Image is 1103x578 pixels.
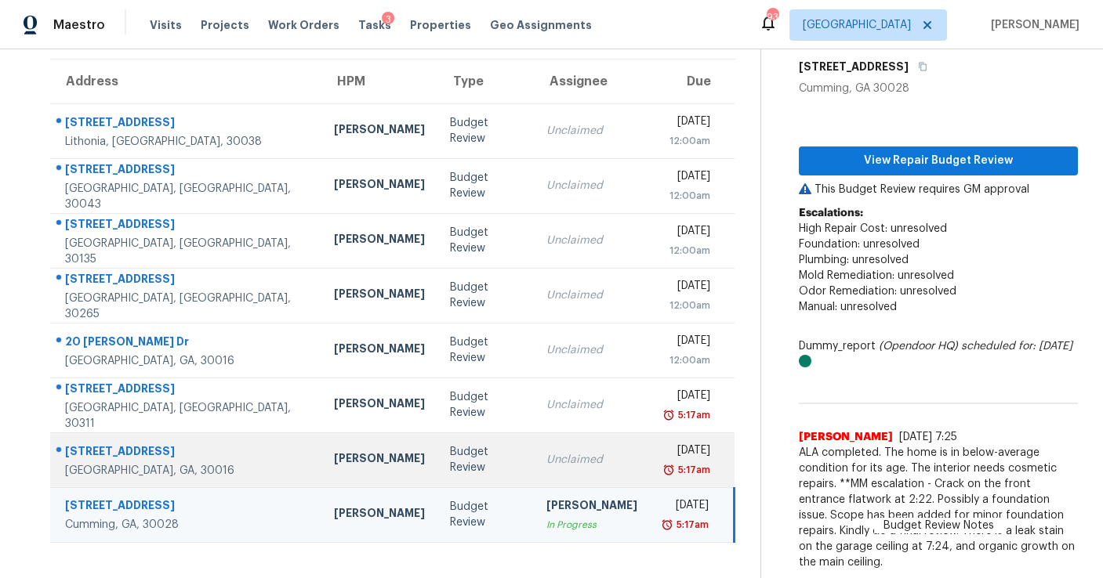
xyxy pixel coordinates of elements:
[65,353,309,369] div: [GEOGRAPHIC_DATA], GA, 30016
[985,17,1079,33] span: [PERSON_NAME]
[358,20,391,31] span: Tasks
[65,463,309,479] div: [GEOGRAPHIC_DATA], GA, 30016
[799,239,920,250] span: Foundation: unresolved
[410,17,471,33] span: Properties
[799,223,947,234] span: High Repair Cost: unresolved
[662,223,710,243] div: [DATE]
[65,291,309,322] div: [GEOGRAPHIC_DATA], [GEOGRAPHIC_DATA], 30265
[450,389,521,421] div: Budget Review
[662,333,710,352] div: [DATE]
[150,17,182,33] span: Visits
[546,233,637,248] div: Unclaimed
[382,12,394,27] div: 3
[65,236,309,267] div: [GEOGRAPHIC_DATA], [GEOGRAPHIC_DATA], 30135
[799,270,954,281] span: Mold Remediation: unresolved
[334,176,425,196] div: [PERSON_NAME]
[546,397,637,413] div: Unclaimed
[799,208,863,219] b: Escalations:
[673,517,709,533] div: 5:17am
[53,17,105,33] span: Maestro
[662,114,710,133] div: [DATE]
[799,286,956,297] span: Odor Remediation: unresolved
[450,444,521,475] div: Budget Review
[662,497,709,517] div: [DATE]
[450,225,521,256] div: Budget Review
[546,497,637,517] div: [PERSON_NAME]
[661,517,673,533] img: Overdue Alarm Icon
[65,443,309,463] div: [STREET_ADDRESS]
[650,60,735,103] th: Due
[546,342,637,358] div: Unclaimed
[799,429,893,445] span: [PERSON_NAME]
[334,341,425,360] div: [PERSON_NAME]
[65,271,309,291] div: [STREET_ADDRESS]
[799,255,909,266] span: Plumbing: unresolved
[546,452,637,468] div: Unclaimed
[450,499,521,530] div: Budget Review
[662,243,710,258] div: 12:00am
[321,60,437,103] th: HPM
[874,518,1003,533] span: Budget Review Notes
[767,9,778,25] div: 93
[65,216,309,236] div: [STREET_ADDRESS]
[334,286,425,305] div: [PERSON_NAME]
[662,298,710,313] div: 12:00am
[450,170,521,201] div: Budget Review
[334,450,425,470] div: [PERSON_NAME]
[334,121,425,141] div: [PERSON_NAME]
[65,497,309,517] div: [STREET_ADDRESS]
[546,178,637,193] div: Unclaimed
[334,396,425,415] div: [PERSON_NAME]
[546,287,637,303] div: Unclaimed
[909,52,930,81] button: Copy Address
[546,123,637,139] div: Unclaimed
[334,505,425,525] div: [PERSON_NAME]
[899,432,957,443] span: [DATE] 7:25
[662,188,710,204] div: 12:00am
[799,182,1078,197] p: This Budget Review requires GM approval
[201,17,249,33] span: Projects
[662,133,710,149] div: 12:00am
[65,134,309,150] div: Lithonia, [GEOGRAPHIC_DATA], 30038
[450,334,521,366] div: Budget Review
[662,462,675,478] img: Overdue Alarm Icon
[799,302,897,312] span: Manual: unresolved
[50,60,321,103] th: Address
[334,231,425,251] div: [PERSON_NAME]
[799,146,1078,175] button: View Repair Budget Review
[65,114,309,134] div: [STREET_ADDRESS]
[803,17,911,33] span: [GEOGRAPHIC_DATA]
[879,341,958,352] i: (Opendoor HQ)
[662,352,710,368] div: 12:00am
[534,60,650,103] th: Assignee
[961,341,1072,352] i: scheduled for: [DATE]
[490,17,592,33] span: Geo Assignments
[437,60,534,103] th: Type
[799,81,1078,96] div: Cumming, GA 30028
[65,161,309,181] div: [STREET_ADDRESS]
[662,278,710,298] div: [DATE]
[268,17,339,33] span: Work Orders
[450,115,521,146] div: Budget Review
[675,462,710,478] div: 5:17am
[811,151,1065,171] span: View Repair Budget Review
[799,338,1078,370] div: Dummy_report
[65,181,309,212] div: [GEOGRAPHIC_DATA], [GEOGRAPHIC_DATA], 30043
[662,443,710,462] div: [DATE]
[65,400,309,432] div: [GEOGRAPHIC_DATA], [GEOGRAPHIC_DATA], 30311
[662,388,710,407] div: [DATE]
[65,381,309,400] div: [STREET_ADDRESS]
[799,59,909,74] h5: [STREET_ADDRESS]
[65,334,309,353] div: 20 [PERSON_NAME] Dr
[662,407,675,423] img: Overdue Alarm Icon
[65,517,309,533] div: Cumming, GA, 30028
[546,517,637,533] div: In Progress
[662,168,710,188] div: [DATE]
[675,407,710,423] div: 5:17am
[799,445,1078,570] span: ALA completed. The home is in below-average condition for its age. The interior needs cosmetic re...
[450,280,521,311] div: Budget Review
